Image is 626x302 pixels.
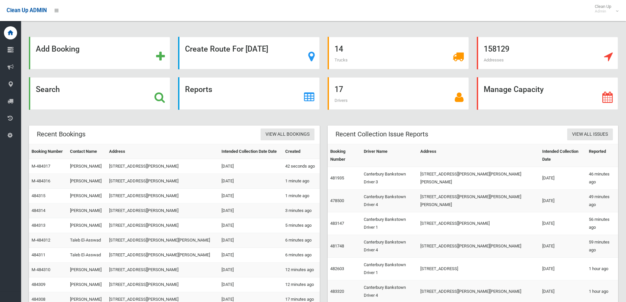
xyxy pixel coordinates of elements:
td: [STREET_ADDRESS][PERSON_NAME][PERSON_NAME][PERSON_NAME] [418,167,540,190]
th: Created [283,144,319,159]
header: Recent Bookings [29,128,93,141]
td: [STREET_ADDRESS][PERSON_NAME] [106,263,219,277]
td: 3 minutes ago [283,203,319,218]
td: 1 hour ago [586,258,618,280]
th: Address [106,144,219,159]
a: 17 Drivers [328,77,469,110]
td: [DATE] [219,174,283,189]
span: Clean Up [591,4,618,14]
a: 483147 [330,221,344,226]
span: Clean Up ADMIN [7,7,47,13]
td: 5 minutes ago [283,218,319,233]
strong: Create Route For [DATE] [185,44,268,54]
strong: Reports [185,85,212,94]
td: 56 minutes ago [586,212,618,235]
td: 12 minutes ago [283,263,319,277]
a: Search [29,77,170,110]
td: 42 seconds ago [283,159,319,174]
td: [STREET_ADDRESS][PERSON_NAME] [106,203,219,218]
td: [PERSON_NAME] [67,203,106,218]
a: 158129 Addresses [477,37,618,69]
a: 483320 [330,289,344,294]
td: [DATE] [219,189,283,203]
td: [PERSON_NAME] [67,159,106,174]
td: [STREET_ADDRESS][PERSON_NAME] [106,277,219,292]
td: 1 minute ago [283,189,319,203]
th: Booking Number [328,144,361,167]
a: 14 Trucks [328,37,469,69]
td: [DATE] [219,248,283,263]
td: [DATE] [219,233,283,248]
td: [PERSON_NAME] [67,189,106,203]
strong: Search [36,85,60,94]
a: M-484316 [32,178,50,183]
td: [STREET_ADDRESS][PERSON_NAME][PERSON_NAME] [418,235,540,258]
a: 478500 [330,198,344,203]
td: Canterbury Bankstown Driver 1 [361,258,418,280]
td: 59 minutes ago [586,235,618,258]
td: [DATE] [540,167,586,190]
td: 12 minutes ago [283,277,319,292]
a: 482603 [330,266,344,271]
a: 481748 [330,244,344,248]
td: Canterbury Bankstown Driver 4 [361,235,418,258]
th: Booking Number [29,144,67,159]
td: [DATE] [219,159,283,174]
td: [STREET_ADDRESS][PERSON_NAME] [106,174,219,189]
a: Add Booking [29,37,170,69]
strong: Add Booking [36,44,80,54]
a: Create Route For [DATE] [178,37,319,69]
td: [STREET_ADDRESS][PERSON_NAME] [106,159,219,174]
td: [PERSON_NAME] [67,174,106,189]
td: [STREET_ADDRESS][PERSON_NAME] [106,189,219,203]
td: Taleb El-Asswad [67,248,106,263]
td: [DATE] [219,218,283,233]
td: [STREET_ADDRESS][PERSON_NAME][PERSON_NAME] [106,248,219,263]
td: [DATE] [540,258,586,280]
td: Taleb El-Asswad [67,233,106,248]
th: Intended Collection Date Date [219,144,283,159]
td: [STREET_ADDRESS][PERSON_NAME] [106,218,219,233]
td: [PERSON_NAME] [67,263,106,277]
td: [PERSON_NAME] [67,277,106,292]
span: Addresses [484,58,504,62]
th: Address [418,144,540,167]
td: [STREET_ADDRESS][PERSON_NAME][PERSON_NAME][PERSON_NAME] [418,190,540,212]
td: 49 minutes ago [586,190,618,212]
header: Recent Collection Issue Reports [328,128,436,141]
a: View All Issues [567,128,613,141]
strong: Manage Capacity [484,85,544,94]
td: [STREET_ADDRESS][PERSON_NAME] [418,212,540,235]
td: [DATE] [540,235,586,258]
td: [DATE] [219,277,283,292]
a: 484308 [32,297,45,302]
strong: 17 [335,85,343,94]
td: 1 minute ago [283,174,319,189]
a: View All Bookings [261,128,314,141]
span: Drivers [335,98,348,103]
a: Manage Capacity [477,77,618,110]
th: Driver Name [361,144,418,167]
th: Reported [586,144,618,167]
a: Reports [178,77,319,110]
td: [PERSON_NAME] [67,218,106,233]
td: [DATE] [219,263,283,277]
span: Trucks [335,58,348,62]
strong: 14 [335,44,343,54]
a: 484309 [32,282,45,287]
td: 46 minutes ago [586,167,618,190]
td: [STREET_ADDRESS][PERSON_NAME][PERSON_NAME] [106,233,219,248]
strong: 158129 [484,44,509,54]
small: Admin [595,9,611,14]
td: 6 minutes ago [283,248,319,263]
td: [DATE] [540,212,586,235]
td: [DATE] [540,190,586,212]
a: 484315 [32,193,45,198]
a: 484313 [32,223,45,228]
td: Canterbury Bankstown Driver 4 [361,190,418,212]
th: Contact Name [67,144,106,159]
a: 484314 [32,208,45,213]
td: 6 minutes ago [283,233,319,248]
th: Intended Collection Date [540,144,586,167]
a: M-484310 [32,267,50,272]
